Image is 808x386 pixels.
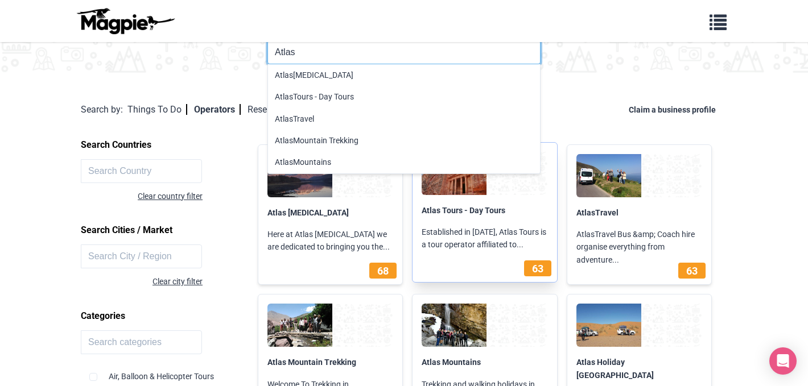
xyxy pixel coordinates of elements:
li: Tours - Day Tours [268,86,540,107]
a: Atlas [MEDICAL_DATA] [267,208,349,217]
a: Things To Do [127,104,187,115]
li: [MEDICAL_DATA] [268,64,540,86]
img: wqst9f29ofz3ecq5m7hb.jpg [576,304,641,347]
a: Atlas Holiday [GEOGRAPHIC_DATA] [576,358,654,379]
div: Open Intercom Messenger [769,347,797,375]
div: Air, Balloon & Helicopter Tours [89,361,234,383]
p: AtlasTravel Bus &amp; Coach hire organise everything from adventure... [567,219,712,275]
span: 68 [377,265,389,277]
li: Travel [268,108,540,130]
img: c09xb5tsrjcwdc7l5e38.jpg [422,304,487,347]
li: Mountains [268,151,540,173]
a: AtlasTravel [576,208,619,217]
h2: Categories [81,306,242,326]
span: Atlas [275,157,293,167]
img: logo-ab69f6fb50320c5b225c76a69d11143b.png [74,7,176,35]
p: Here at Atlas [MEDICAL_DATA] we are dedicated to bringing you the... [258,219,403,263]
img: pyj6jlxya227bma4mukv.jpg [576,154,641,197]
div: Clear city filter [81,275,203,288]
span: 63 [532,263,543,275]
a: Atlas Mountain Trekking [267,358,356,367]
input: Search City / Region [81,244,202,268]
input: Search [267,40,541,64]
span: Atlas [275,92,293,101]
img: jtatl3pzzzlbh8x0y7tr.jpg [267,154,332,197]
div: Clear country filter [81,190,203,202]
a: Operators [194,104,241,115]
span: Atlas [275,114,293,123]
span: 63 [686,265,698,277]
input: Search Country [81,159,202,183]
a: Atlas Tours - Day Tours [422,206,505,215]
div: Search by: [81,102,123,117]
h2: Search Cities / Market [81,221,242,240]
img: svbjnjq4eaasiq72jh0d.jpg [267,304,332,347]
h2: Search Countries [81,135,242,155]
a: Atlas Mountains [422,358,481,367]
a: Resellers [248,104,289,115]
span: Atlas [275,70,293,80]
span: Atlas [275,136,293,145]
p: Established in [DATE], Atlas Tours is a tour operator affiliated to... [413,217,557,260]
input: Search categories [81,330,202,354]
li: Mountain Trekking [268,130,540,151]
a: Claim a business profile [629,105,720,114]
